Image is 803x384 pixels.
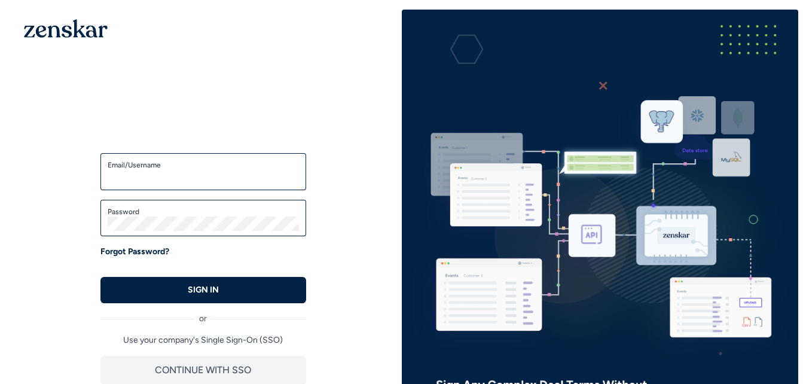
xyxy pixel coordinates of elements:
[100,334,306,346] p: Use your company's Single Sign-On (SSO)
[188,284,219,296] p: SIGN IN
[108,160,299,170] label: Email/Username
[24,19,108,38] img: 1OGAJ2xQqyY4LXKgY66KYq0eOWRCkrZdAb3gUhuVAqdWPZE9SRJmCz+oDMSn4zDLXe31Ii730ItAGKgCKgCCgCikA4Av8PJUP...
[100,246,169,258] a: Forgot Password?
[100,303,306,325] div: or
[100,277,306,303] button: SIGN IN
[108,207,299,217] label: Password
